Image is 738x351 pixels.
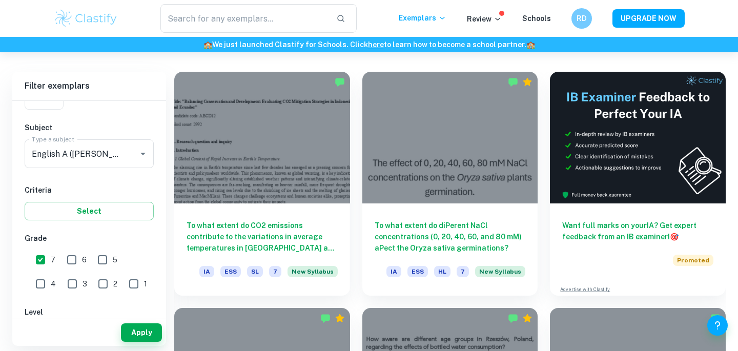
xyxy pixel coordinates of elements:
[113,254,117,265] span: 5
[187,220,338,254] h6: To what extent do CO2 emissions contribute to the variations in average temperatures in [GEOGRAPH...
[269,266,281,277] span: 7
[710,313,721,323] img: Marked
[25,306,154,318] h6: Level
[144,278,147,290] span: 1
[113,278,117,290] span: 2
[562,220,713,242] h6: Want full marks on your IA ? Get expert feedback from an IB examiner!
[203,40,212,49] span: 🏫
[32,135,74,143] label: Type a subject
[320,313,331,323] img: Marked
[247,266,263,277] span: SL
[386,266,401,277] span: IA
[550,72,726,203] img: Thumbnail
[560,286,610,293] a: Advertise with Clastify
[522,77,532,87] div: Premium
[2,39,736,50] h6: We just launched Clastify for Schools. Click to learn how to become a school partner.
[368,40,384,49] a: here
[51,278,56,290] span: 4
[407,266,428,277] span: ESS
[522,313,532,323] div: Premium
[25,233,154,244] h6: Grade
[508,77,518,87] img: Marked
[12,72,166,100] h6: Filter exemplars
[550,72,726,296] a: Want full marks on yourIA? Get expert feedback from an IB examiner!PromotedAdvertise with Clastify
[51,254,55,265] span: 7
[475,266,525,283] div: Starting from the May 2026 session, the ESS IA requirements have changed. We created this exempla...
[467,13,502,25] p: Review
[53,8,118,29] img: Clastify logo
[707,315,728,336] button: Help and Feedback
[121,323,162,342] button: Apply
[82,254,87,265] span: 6
[434,266,450,277] span: HL
[220,266,241,277] span: ESS
[25,202,154,220] button: Select
[508,313,518,323] img: Marked
[288,266,338,283] div: Starting from the May 2026 session, the ESS IA requirements have changed. We created this exempla...
[526,40,535,49] span: 🏫
[335,313,345,323] div: Premium
[375,220,526,254] h6: To what extent do diPerent NaCl concentrations (0, 20, 40, 60, and 80 mM) aPect the Oryza sativa ...
[399,12,446,24] p: Exemplars
[25,184,154,196] h6: Criteria
[362,72,538,296] a: To what extent do diPerent NaCl concentrations (0, 20, 40, 60, and 80 mM) aPect the Oryza sativa ...
[199,266,214,277] span: IA
[612,9,685,28] button: UPGRADE NOW
[522,14,551,23] a: Schools
[83,278,87,290] span: 3
[576,13,588,24] h6: RD
[571,8,592,29] button: RD
[475,266,525,277] span: New Syllabus
[288,266,338,277] span: New Syllabus
[174,72,350,296] a: To what extent do CO2 emissions contribute to the variations in average temperatures in [GEOGRAPH...
[457,266,469,277] span: 7
[160,4,328,33] input: Search for any exemplars...
[136,147,150,161] button: Open
[335,77,345,87] img: Marked
[670,233,679,241] span: 🎯
[673,255,713,266] span: Promoted
[25,122,154,133] h6: Subject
